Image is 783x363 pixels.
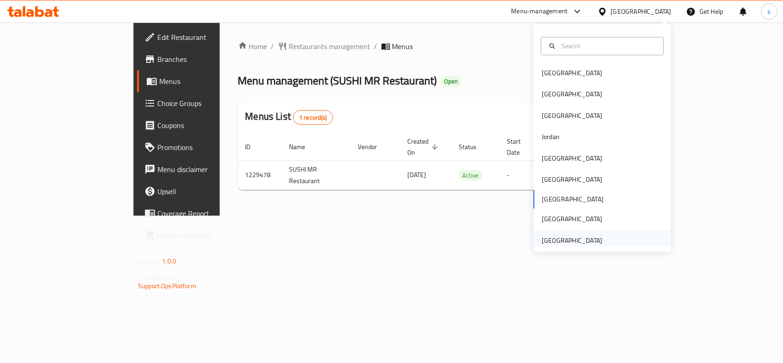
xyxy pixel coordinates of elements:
[157,164,257,175] span: Menu disclaimer
[408,169,427,181] span: [DATE]
[271,41,274,52] li: /
[157,32,257,43] span: Edit Restaurant
[441,76,462,87] div: Open
[137,70,264,92] a: Menus
[289,41,371,52] span: Restaurants management
[374,41,378,52] li: /
[157,120,257,131] span: Coupons
[157,186,257,197] span: Upsell
[238,41,631,52] nav: breadcrumb
[542,175,602,185] div: [GEOGRAPHIC_DATA]
[137,92,264,114] a: Choice Groups
[157,208,257,219] span: Coverage Report
[159,76,257,87] span: Menus
[408,136,441,158] span: Created On
[289,141,317,152] span: Name
[392,41,413,52] span: Menus
[138,280,196,292] a: Support.OpsPlatform
[137,180,264,202] a: Upsell
[282,161,351,190] td: SUSHI MR Restaurant
[611,6,672,17] div: [GEOGRAPHIC_DATA]
[542,132,560,142] div: Jordan
[157,142,257,153] span: Promotions
[137,224,264,246] a: Grocery Checklist
[459,141,489,152] span: Status
[137,48,264,70] a: Branches
[245,110,333,125] h2: Menus List
[558,41,658,51] input: Search
[238,70,437,91] span: Menu management ( SUSHI MR Restaurant )
[278,41,371,52] a: Restaurants management
[500,161,544,190] td: -
[162,255,176,267] span: 1.0.0
[137,26,264,48] a: Edit Restaurant
[137,136,264,158] a: Promotions
[507,136,533,158] span: Start Date
[767,6,771,17] span: s
[542,153,602,163] div: [GEOGRAPHIC_DATA]
[157,98,257,109] span: Choice Groups
[137,114,264,136] a: Coupons
[157,230,257,241] span: Grocery Checklist
[294,113,333,122] span: 1 record(s)
[459,170,483,181] span: Active
[293,110,333,125] div: Total records count
[358,141,389,152] span: Vendor
[238,133,694,190] table: enhanced table
[245,141,263,152] span: ID
[138,271,180,283] span: Get support on:
[542,214,602,224] div: [GEOGRAPHIC_DATA]
[137,202,264,224] a: Coverage Report
[157,54,257,65] span: Branches
[542,89,602,100] div: [GEOGRAPHIC_DATA]
[542,111,602,121] div: [GEOGRAPHIC_DATA]
[511,6,568,17] div: Menu-management
[542,235,602,246] div: [GEOGRAPHIC_DATA]
[542,68,602,78] div: [GEOGRAPHIC_DATA]
[137,158,264,180] a: Menu disclaimer
[441,78,462,85] span: Open
[138,255,161,267] span: Version:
